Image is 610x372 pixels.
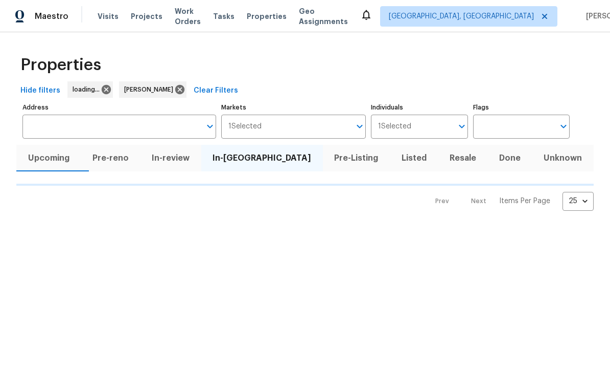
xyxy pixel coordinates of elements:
button: Open [353,119,367,134]
span: In-review [146,151,195,165]
span: loading... [73,84,104,95]
span: Upcoming [22,151,75,165]
button: Open [455,119,469,134]
span: [PERSON_NAME] [124,84,177,95]
label: Flags [473,104,570,111]
button: Open [203,119,217,134]
p: Items Per Page [499,196,550,206]
span: Geo Assignments [299,6,348,27]
span: [GEOGRAPHIC_DATA], [GEOGRAPHIC_DATA] [389,11,534,21]
label: Individuals [371,104,467,111]
label: Markets [221,104,366,111]
div: loading... [67,81,113,98]
span: 1 Selected [378,122,411,131]
span: Clear Filters [194,84,238,97]
span: Unknown [538,151,588,165]
span: Done [494,151,526,165]
span: Work Orders [175,6,201,27]
span: Tasks [213,13,234,20]
span: Properties [247,11,287,21]
button: Open [556,119,571,134]
span: Listed [396,151,432,165]
span: 1 Selected [228,122,262,131]
div: 25 [562,188,594,214]
button: Hide filters [16,81,64,100]
label: Address [22,104,216,111]
span: Visits [98,11,119,21]
span: Resale [444,151,481,165]
span: In-[GEOGRAPHIC_DATA] [207,151,317,165]
div: [PERSON_NAME] [119,81,186,98]
button: Clear Filters [190,81,242,100]
span: Hide filters [20,84,60,97]
span: Properties [20,60,101,70]
nav: Pagination Navigation [426,192,594,211]
span: Projects [131,11,162,21]
span: Pre-reno [87,151,134,165]
span: Maestro [35,11,68,21]
span: Pre-Listing [329,151,384,165]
